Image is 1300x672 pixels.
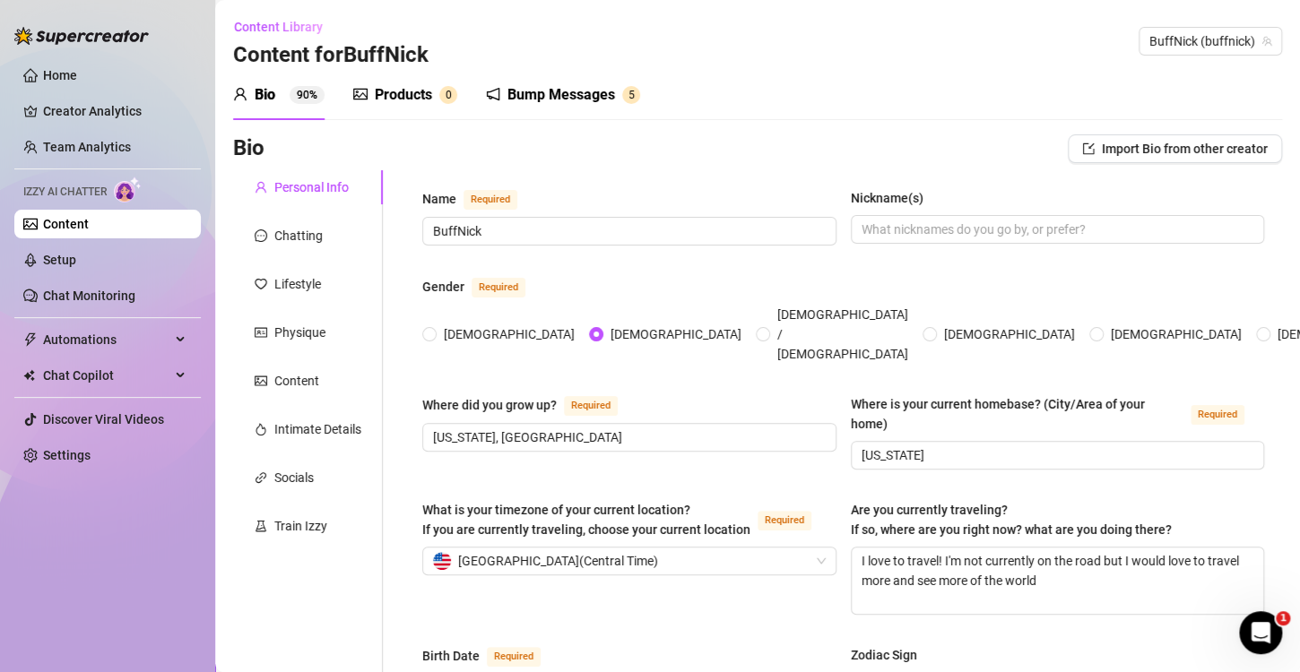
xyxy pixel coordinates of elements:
h3: Bio [233,134,264,163]
img: Chat Copilot [23,369,35,382]
label: Zodiac Sign [851,645,930,665]
a: Setup [43,253,76,267]
span: experiment [255,520,267,532]
span: thunderbolt [23,332,38,347]
iframe: Intercom live chat [1239,611,1282,654]
label: Where is your current homebase? (City/Area of your home) [851,394,1265,434]
div: Chatting [274,226,323,246]
span: 5 [628,89,635,101]
a: Content [43,217,89,231]
span: [GEOGRAPHIC_DATA] ( Central Time ) [458,547,658,574]
span: Chat Copilot [43,361,170,390]
span: Required [464,190,517,210]
span: Required [472,278,525,297]
button: Content Library [233,13,337,41]
div: Train Izzy [274,516,327,536]
div: Content [274,371,319,391]
div: Physique [274,323,325,342]
span: Required [487,647,541,667]
div: Bio [255,84,275,106]
input: Where is your current homebase? (City/Area of your home) [862,445,1251,465]
a: Discover Viral Videos [43,412,164,426]
span: picture [255,375,267,387]
div: Birth Date [422,646,480,666]
span: [DEMOGRAPHIC_DATA] [937,324,1082,344]
img: AI Chatter [114,177,142,202]
span: import [1082,142,1095,155]
span: Content Library [234,20,323,34]
sup: 0 [439,86,457,104]
a: Creator Analytics [43,97,186,125]
div: Lifestyle [274,274,321,294]
div: Nickname(s) [851,188,923,208]
span: Automations [43,325,170,354]
img: logo-BBDzfeDw.svg [14,27,149,45]
span: 1 [1276,611,1290,625]
div: Where is your current homebase? (City/Area of your home) [851,394,1184,434]
span: Required [1191,405,1244,425]
span: fire [255,423,267,435]
span: Required [758,511,811,530]
span: picture [353,87,368,101]
label: Nickname(s) [851,188,936,208]
label: Where did you grow up? [422,394,637,416]
span: message [255,229,267,242]
sup: 5 [622,86,640,104]
label: Gender [422,276,545,297]
span: user [255,181,267,194]
sup: 90% [290,86,325,104]
a: Team Analytics [43,140,131,154]
span: Import Bio from other creator [1102,142,1268,156]
div: Where did you grow up? [422,395,557,415]
span: [DEMOGRAPHIC_DATA] [437,324,582,344]
span: [DEMOGRAPHIC_DATA] [1104,324,1249,344]
textarea: I love to travel! I'm not currently on the road but I would love to travel more and see more of t... [852,547,1264,614]
span: BuffNick (buffnick) [1149,28,1271,55]
button: Import Bio from other creator [1068,134,1282,163]
a: Settings [43,448,91,462]
div: Personal Info [274,177,349,197]
div: Products [375,84,432,106]
div: Bump Messages [507,84,615,106]
div: Socials [274,468,314,487]
span: Required [564,396,618,416]
input: Name [433,221,822,241]
span: user [233,87,247,101]
div: Intimate Details [274,419,361,439]
span: Izzy AI Chatter [23,184,107,201]
a: Home [43,68,77,82]
span: link [255,471,267,484]
div: Name [422,189,456,209]
span: What is your timezone of your current location? If you are currently traveling, choose your curre... [422,503,750,537]
a: Chat Monitoring [43,289,135,303]
span: [DEMOGRAPHIC_DATA] [603,324,749,344]
span: Are you currently traveling? If so, where are you right now? what are you doing there? [851,503,1172,537]
div: Zodiac Sign [851,645,917,665]
input: Nickname(s) [862,220,1251,239]
div: Gender [422,277,464,297]
span: [DEMOGRAPHIC_DATA] / [DEMOGRAPHIC_DATA] [770,305,915,364]
span: notification [486,87,500,101]
label: Name [422,188,537,210]
span: idcard [255,326,267,339]
label: Birth Date [422,645,560,667]
span: heart [255,278,267,290]
img: us [433,552,451,570]
input: Where did you grow up? [433,427,822,447]
h3: Content for BuffNick [233,41,429,70]
span: team [1261,36,1272,47]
